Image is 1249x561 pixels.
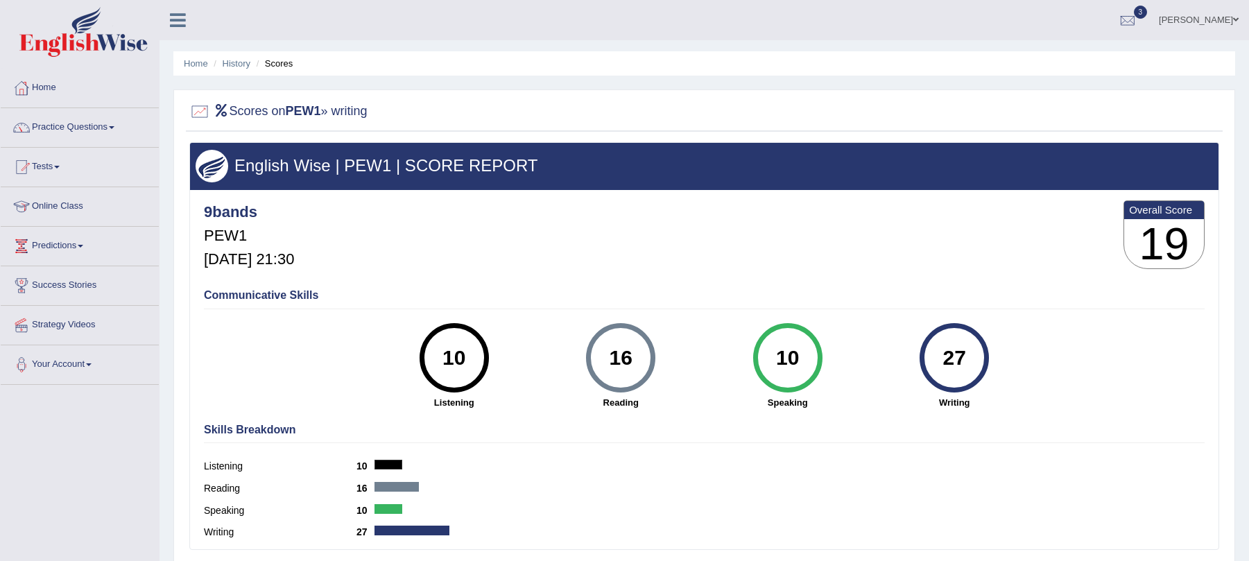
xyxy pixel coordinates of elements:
b: 10 [356,460,374,472]
label: Reading [204,481,356,496]
strong: Writing [878,396,1031,409]
a: History [223,58,250,69]
b: Overall Score [1129,204,1199,216]
h4: Communicative Skills [204,289,1205,302]
a: Practice Questions [1,108,159,143]
span: 3 [1134,6,1148,19]
b: 27 [356,526,374,537]
strong: Listening [378,396,531,409]
div: 10 [429,329,479,387]
strong: Speaking [712,396,865,409]
div: 27 [929,329,980,387]
label: Writing [204,525,356,540]
strong: Reading [544,396,698,409]
a: Home [184,58,208,69]
label: Speaking [204,503,356,518]
a: Tests [1,148,159,182]
h3: English Wise | PEW1 | SCORE REPORT [196,157,1213,175]
div: 16 [596,329,646,387]
h2: Scores on » writing [189,101,368,122]
a: Predictions [1,227,159,261]
h5: PEW1 [204,227,294,244]
b: 16 [356,483,374,494]
a: Online Class [1,187,159,222]
b: PEW1 [286,104,321,118]
a: Success Stories [1,266,159,301]
h4: 9bands [204,204,294,221]
b: 10 [356,505,374,516]
label: Listening [204,459,356,474]
img: wings.png [196,150,228,182]
h5: [DATE] 21:30 [204,251,294,268]
a: Your Account [1,345,159,380]
div: 10 [762,329,813,387]
a: Strategy Videos [1,306,159,340]
a: Home [1,69,159,103]
h3: 19 [1124,219,1204,269]
li: Scores [253,57,293,70]
h4: Skills Breakdown [204,424,1205,436]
